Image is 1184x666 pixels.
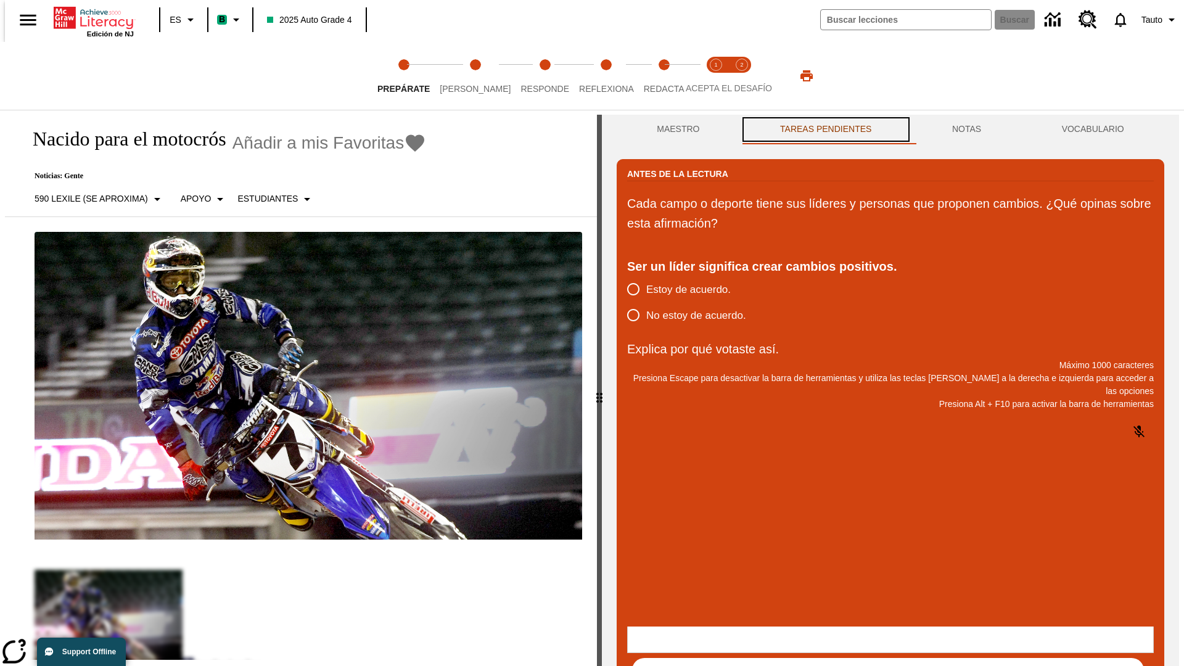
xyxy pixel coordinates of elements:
a: Centro de información [1037,3,1071,37]
span: 2025 Auto Grade 4 [267,14,352,27]
div: Portada [54,4,134,38]
span: Reflexiona [579,84,634,94]
p: Apoyo [181,192,212,205]
button: Imprimir [787,65,826,87]
input: Buscar campo [821,10,991,30]
button: Seleccionar estudiante [232,188,319,210]
span: Añadir a mis Favoritas [232,133,405,153]
button: Seleccione Lexile, 590 Lexile (Se aproxima) [30,188,170,210]
div: poll [627,276,756,328]
span: No estoy de acuerdo. [646,308,746,324]
span: Tauto [1141,14,1162,27]
div: Ser un líder significa crear cambios positivos. [627,257,1154,276]
button: Haga clic para activar la función de reconocimiento de voz [1124,417,1154,446]
h2: Antes de la lectura [627,167,728,181]
p: Presiona Escape para desactivar la barra de herramientas y utiliza las teclas [PERSON_NAME] a la ... [627,372,1154,398]
span: Responde [520,84,569,94]
p: Estudiantes [237,192,298,205]
span: Edición de NJ [87,30,134,38]
button: Tipo de apoyo, Apoyo [176,188,233,210]
button: Acepta el desafío lee step 1 of 2 [698,42,734,110]
p: 590 Lexile (Se aproxima) [35,192,148,205]
span: Prepárate [377,84,430,94]
div: Instructional Panel Tabs [617,115,1164,144]
div: Pulsa la tecla de intro o la barra espaciadora y luego presiona las flechas de derecha e izquierd... [597,115,602,666]
button: Reflexiona step 4 of 5 [569,42,644,110]
button: NOTAS [912,115,1022,144]
button: Lenguaje: ES, Selecciona un idioma [164,9,203,31]
a: Centro de recursos, Se abrirá en una pestaña nueva. [1071,3,1104,36]
div: reading [5,115,597,660]
button: Prepárate step 1 of 5 [368,42,440,110]
button: Perfil/Configuración [1137,9,1184,31]
p: Explica por qué votaste así. [627,339,1154,359]
span: ES [170,14,181,27]
p: Presiona Alt + F10 para activar la barra de herramientas [627,398,1154,411]
p: Cada campo o deporte tiene sus líderes y personas que proponen cambios. ¿Qué opinas sobre esta af... [627,194,1154,233]
p: Máximo 1000 caracteres [627,359,1154,372]
span: Redacta [644,84,684,94]
span: B [219,12,225,27]
button: Support Offline [37,638,126,666]
text: 1 [714,62,717,68]
body: Explica por qué votaste así. Máximo 1000 caracteres Presiona Alt + F10 para activar la barra de h... [5,10,180,21]
span: ACEPTA EL DESAFÍO [686,83,772,93]
span: Estoy de acuerdo. [646,282,731,298]
button: Añadir a mis Favoritas - Nacido para el motocrós [232,132,427,154]
img: El corredor de motocrós James Stewart vuela por los aires en su motocicleta de montaña [35,232,582,540]
button: Maestro [617,115,740,144]
span: Support Offline [62,647,116,656]
button: Abrir el menú lateral [10,2,46,38]
button: Redacta step 5 of 5 [634,42,694,110]
button: Lee step 2 of 5 [430,42,520,110]
button: Responde step 3 of 5 [511,42,579,110]
h1: Nacido para el motocrós [20,128,226,150]
button: TAREAS PENDIENTES [740,115,912,144]
button: Boost El color de la clase es verde menta. Cambiar el color de la clase. [212,9,249,31]
span: [PERSON_NAME] [440,84,511,94]
p: Noticias: Gente [20,171,426,181]
div: activity [602,115,1179,666]
button: Acepta el desafío contesta step 2 of 2 [724,42,760,110]
button: VOCABULARIO [1021,115,1164,144]
a: Notificaciones [1104,4,1137,36]
text: 2 [740,62,743,68]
